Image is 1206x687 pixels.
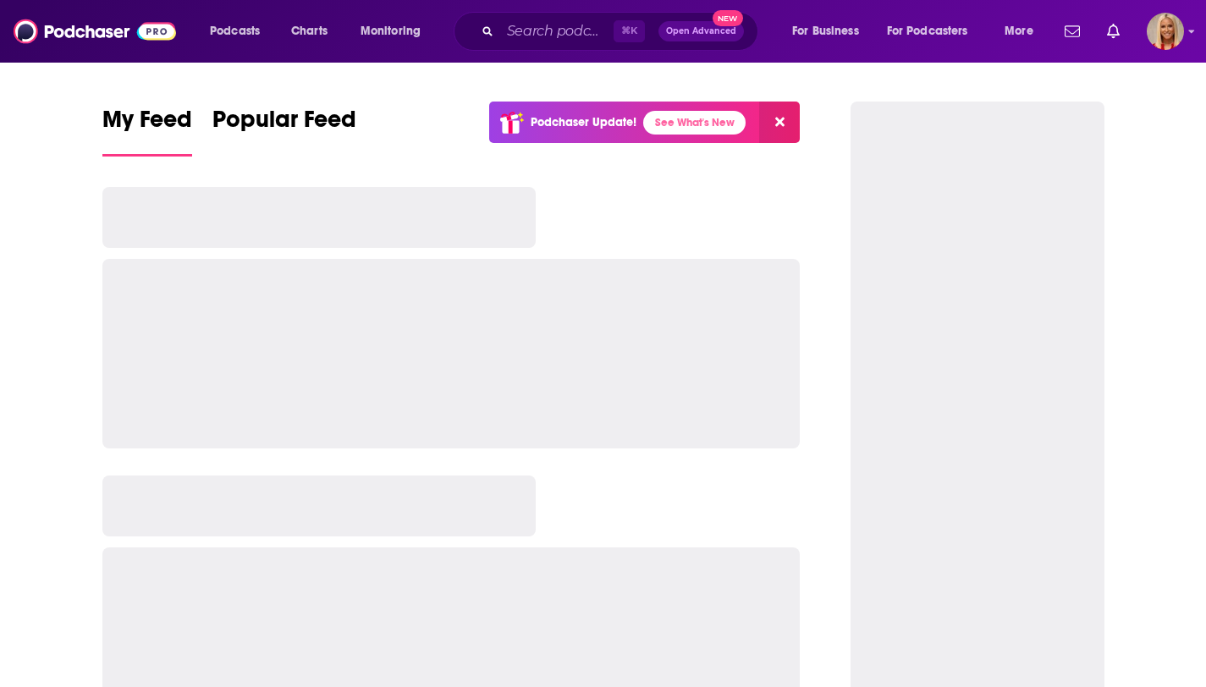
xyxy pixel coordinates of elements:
[500,18,614,45] input: Search podcasts, credits, & more...
[792,19,859,43] span: For Business
[102,105,192,144] span: My Feed
[349,18,443,45] button: open menu
[643,111,746,135] a: See What's New
[1058,17,1087,46] a: Show notifications dropdown
[212,105,356,144] span: Popular Feed
[212,105,356,157] a: Popular Feed
[291,19,328,43] span: Charts
[1147,13,1184,50] span: Logged in as KymberleeBolden
[280,18,338,45] a: Charts
[1147,13,1184,50] img: User Profile
[1100,17,1126,46] a: Show notifications dropdown
[210,19,260,43] span: Podcasts
[14,15,176,47] img: Podchaser - Follow, Share and Rate Podcasts
[1005,19,1033,43] span: More
[876,18,993,45] button: open menu
[531,115,636,129] p: Podchaser Update!
[713,10,743,26] span: New
[887,19,968,43] span: For Podcasters
[614,20,645,42] span: ⌘ K
[658,21,744,41] button: Open AdvancedNew
[198,18,282,45] button: open menu
[361,19,421,43] span: Monitoring
[102,105,192,157] a: My Feed
[470,12,774,51] div: Search podcasts, credits, & more...
[780,18,880,45] button: open menu
[993,18,1055,45] button: open menu
[1147,13,1184,50] button: Show profile menu
[666,27,736,36] span: Open Advanced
